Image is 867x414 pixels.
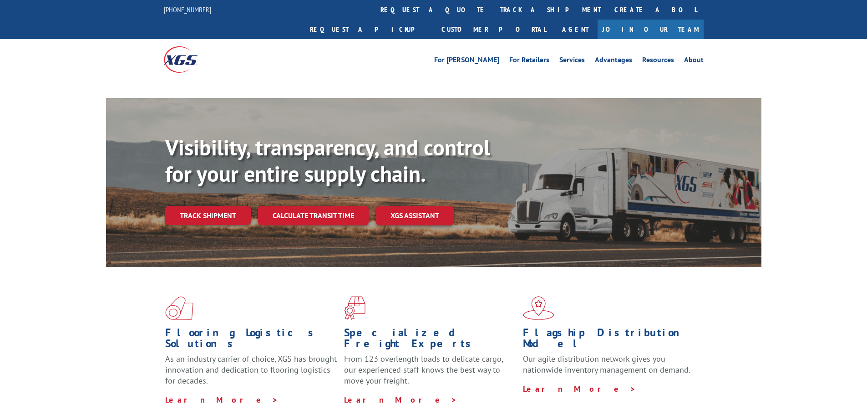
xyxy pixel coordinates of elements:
[434,56,499,66] a: For [PERSON_NAME]
[344,394,457,405] a: Learn More >
[523,327,695,354] h1: Flagship Distribution Model
[509,56,549,66] a: For Retailers
[258,206,369,225] a: Calculate transit time
[165,296,193,320] img: xgs-icon-total-supply-chain-intelligence-red
[553,20,598,39] a: Agent
[684,56,704,66] a: About
[344,296,365,320] img: xgs-icon-focused-on-flooring-red
[344,327,516,354] h1: Specialized Freight Experts
[164,5,211,14] a: [PHONE_NUMBER]
[523,296,554,320] img: xgs-icon-flagship-distribution-model-red
[642,56,674,66] a: Resources
[165,394,279,405] a: Learn More >
[595,56,632,66] a: Advantages
[523,354,690,375] span: Our agile distribution network gives you nationwide inventory management on demand.
[165,327,337,354] h1: Flooring Logistics Solutions
[523,384,636,394] a: Learn More >
[376,206,454,225] a: XGS ASSISTANT
[165,206,251,225] a: Track shipment
[598,20,704,39] a: Join Our Team
[165,133,490,188] b: Visibility, transparency, and control for your entire supply chain.
[435,20,553,39] a: Customer Portal
[165,354,337,386] span: As an industry carrier of choice, XGS has brought innovation and dedication to flooring logistics...
[559,56,585,66] a: Services
[303,20,435,39] a: Request a pickup
[344,354,516,394] p: From 123 overlength loads to delicate cargo, our experienced staff knows the best way to move you...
